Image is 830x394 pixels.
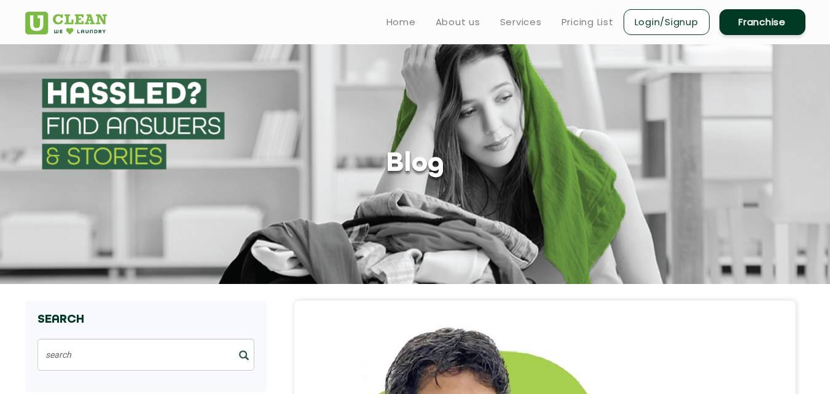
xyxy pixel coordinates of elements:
a: Services [500,15,542,30]
a: Pricing List [562,15,614,30]
a: Home [386,15,416,30]
a: Login/Signup [624,9,710,35]
h1: Blog [386,149,444,180]
input: search [37,339,254,371]
img: UClean Laundry and Dry Cleaning [25,12,107,34]
h4: Search [37,313,254,326]
a: About us [436,15,480,30]
a: Franchise [719,9,805,35]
